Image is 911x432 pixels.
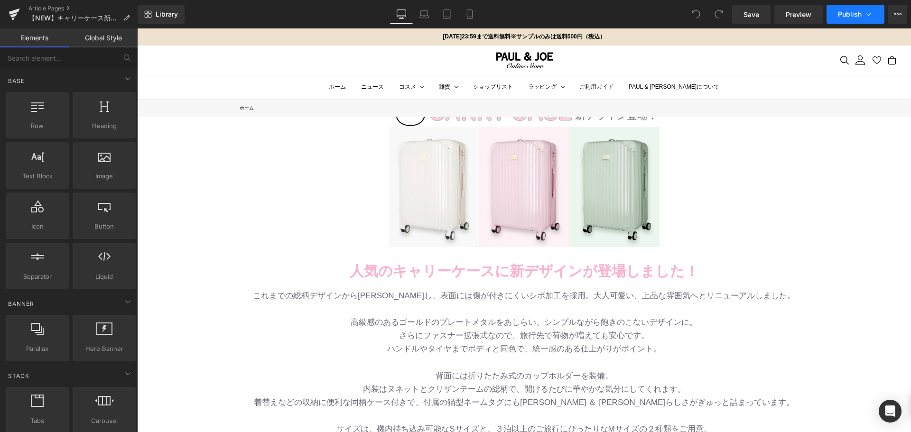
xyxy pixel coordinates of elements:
[7,299,35,308] span: Banner
[110,341,665,354] p: 背面には折りたたみ式のカップホルダーを装備。
[75,221,133,231] span: Button
[888,5,907,24] button: More
[156,10,178,18] span: Library
[7,76,26,85] span: Base
[436,5,458,24] a: Tablet
[9,344,66,354] span: Parallax
[110,261,665,274] p: これまでの総柄デザインから[PERSON_NAME]し、表面には傷が付きにくいシボ加工を採用。大人可愛い、上品な雰囲気へとリニューアルしました。
[213,235,562,250] b: 人気のキャリーケースに新デザインが登場しました！
[7,371,30,380] span: Stack
[9,171,66,181] span: Text Block
[28,5,138,12] a: Article Pages
[774,5,823,24] a: Preview
[110,394,665,407] p: サイズは、機内持ち込み可能なSサイズと、３泊以上のご旅行にぴったりなMサイズの２種類をご用意。
[75,171,133,181] span: Image
[69,28,138,47] a: Global Style
[75,344,133,354] span: Hero Banner
[492,54,582,64] a: PAUL & [PERSON_NAME]について
[9,272,66,282] span: Separator
[75,272,133,282] span: Liquid
[9,416,66,426] span: Tabs
[110,314,665,327] p: ハンドルやタイヤまでボディと同色で、統一感のある仕上がりがポイント。
[838,10,862,18] span: Publish
[75,121,133,131] span: Heading
[110,287,665,301] p: 高級感のあるゴールドのプレートメタルをあしらい、シンプルながら飽きのこないデザインに。
[9,121,66,131] span: Row
[110,354,665,368] p: 内装はヌネットとクリザンテームの総柄で、開けるたびに華やかな気分にしてくれます。
[827,5,884,24] button: Publish
[391,54,419,64] summary: ラッピング
[709,5,728,24] button: Redo
[687,5,706,24] button: Undo
[458,5,481,24] a: Mobile
[879,400,902,423] div: Open Intercom Messenger
[302,54,313,64] summary: 雑貨
[744,9,759,19] span: Save
[224,54,247,64] a: ニュース
[413,5,436,24] a: Laptop
[442,54,476,64] a: ご利用ガイド
[786,9,811,19] span: Preview
[390,5,413,24] a: Desktop
[336,54,376,64] a: ショップリスト
[306,4,468,13] p: [DATE]23:59まで送料無料※サンプルのみは送料500円（税込）
[262,54,279,64] summary: コスメ
[110,301,665,314] p: さらにファスナー拡張式なので、旅行先で荷物が増えても安心です。
[28,14,120,22] span: 【NEW】キャリーケース新デザイン登場！
[75,416,133,426] span: Carousel
[138,5,185,24] a: New Library
[688,27,774,37] nav: セカンダリナビゲーション
[102,77,117,82] a: ホーム
[9,221,66,231] span: Icon
[110,368,665,381] p: 着替えなどの収納に便利な同柄ケース付きで、付属の猫型ネームタグにも[PERSON_NAME] ＆ [PERSON_NAME]らしさがぎゅっと詰まっています。
[192,54,209,64] a: ホーム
